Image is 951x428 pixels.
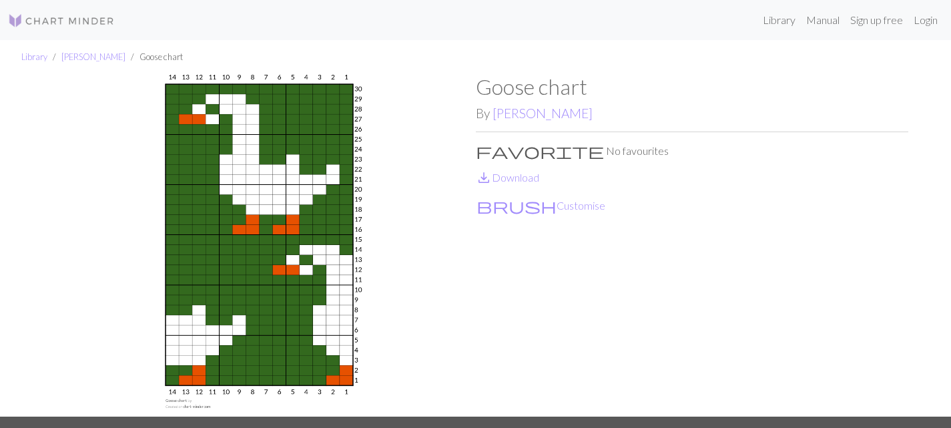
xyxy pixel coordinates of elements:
i: Download [476,170,492,186]
a: [PERSON_NAME] [493,105,593,121]
i: Customise [477,198,557,214]
a: DownloadDownload [476,171,539,184]
a: Login [908,7,943,33]
h2: By [476,105,908,121]
p: No favourites [476,143,908,159]
h1: Goose chart [476,74,908,99]
a: Manual [801,7,845,33]
a: Library [21,51,47,62]
a: Sign up free [845,7,908,33]
i: Favourite [476,143,604,159]
img: Goose chart [43,74,476,417]
a: Library [757,7,801,33]
button: CustomiseCustomise [476,197,606,214]
a: [PERSON_NAME] [61,51,125,62]
span: brush [477,196,557,215]
span: save_alt [476,168,492,187]
span: favorite [476,142,604,160]
img: Logo [8,13,115,29]
li: Goose chart [125,51,183,63]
